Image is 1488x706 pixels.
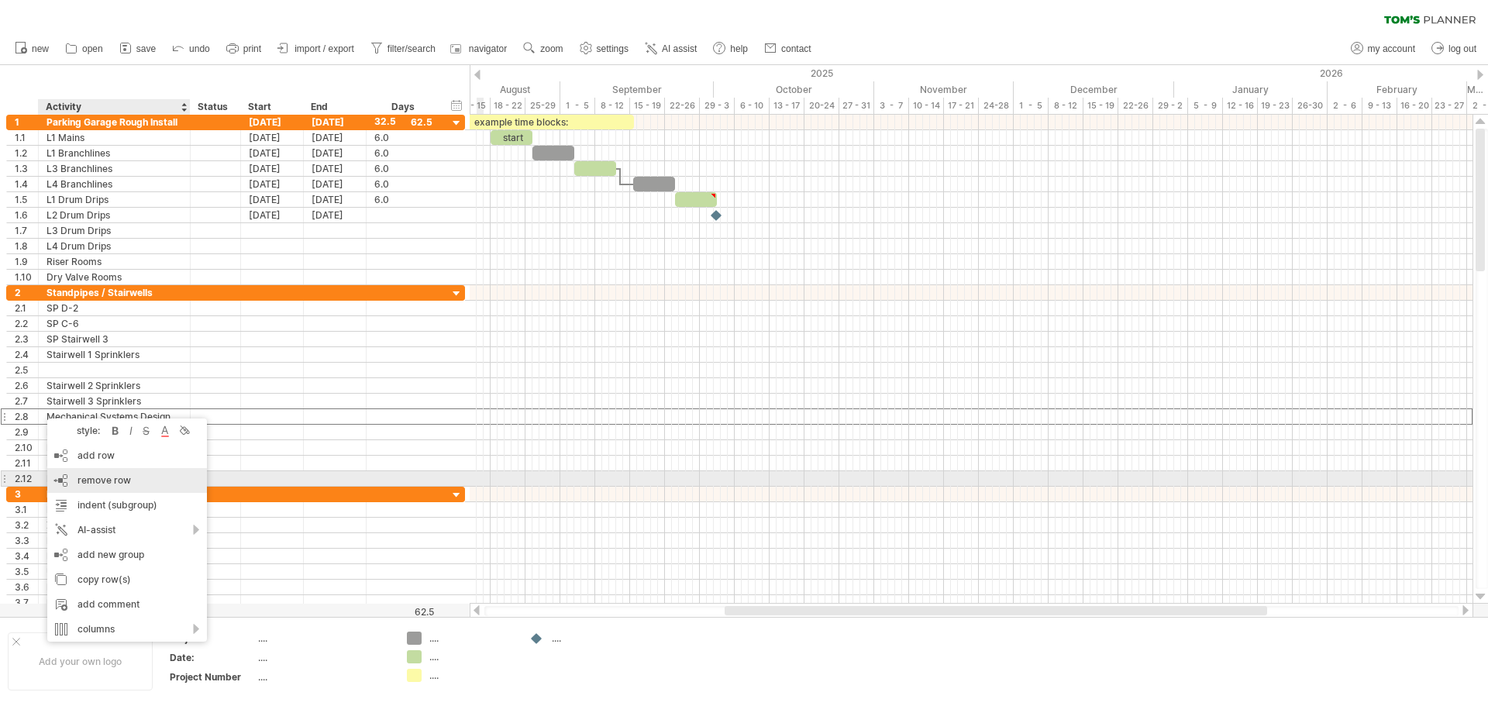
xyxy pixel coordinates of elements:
div: .... [429,632,514,645]
div: copy row(s) [47,567,207,592]
div: .... [552,632,636,645]
div: 6.0 [374,130,432,145]
div: 20-24 [804,98,839,114]
div: 9 - 13 [1362,98,1397,114]
div: Riser Rooms [46,254,182,269]
div: [DATE] [304,161,367,176]
a: navigator [448,39,511,59]
div: [DATE] [241,177,304,191]
div: 2.10 [15,440,38,455]
div: February 2026 [1328,81,1467,98]
div: 6 - 10 [735,98,770,114]
div: Building Permit Application [46,533,182,548]
div: Permit Research [46,502,182,517]
div: start [491,130,532,145]
div: 3.3 [15,533,38,548]
div: [DATE] [241,115,304,129]
div: example time blocks: [407,115,634,129]
div: Activity [46,99,181,115]
div: 8 - 12 [1049,98,1083,114]
div: 18 - 22 [491,98,525,114]
div: 15 - 19 [1083,98,1118,114]
span: zoom [540,43,563,54]
div: [DATE] [304,208,367,222]
div: 3.1 [15,502,38,517]
span: filter/search [387,43,436,54]
div: 3.5 [15,564,38,579]
div: 2 - 6 [1328,98,1362,114]
div: AI-assist [47,518,207,542]
div: Fire Department Approval [46,595,182,610]
div: 32.5 [374,115,432,129]
div: Add your own logo [8,632,153,691]
div: 11 - 15 [456,98,491,114]
a: print [222,39,266,59]
div: L3 Branchlines [46,161,182,176]
div: 22-26 [1118,98,1153,114]
div: 29 - 3 [700,98,735,114]
div: Stairwell 3 Sprinklers [46,394,182,408]
div: 13 - 17 [770,98,804,114]
div: 17 - 21 [944,98,979,114]
span: undo [189,43,210,54]
div: [DATE] [304,177,367,191]
a: AI assist [641,39,701,59]
div: 2.7 [15,394,38,408]
a: undo [168,39,215,59]
div: 6.0 [374,192,432,207]
a: my account [1347,39,1420,59]
div: Interior Design [46,425,182,439]
div: 2.8 [15,409,38,424]
div: 2.3 [15,332,38,346]
div: [DATE] [241,146,304,160]
div: [DATE] [304,146,367,160]
div: 1 [15,115,38,129]
div: 3.7 [15,595,38,610]
span: navigator [469,43,507,54]
div: 1.8 [15,239,38,253]
span: AI assist [662,43,697,54]
div: L1 Mains [46,130,182,145]
div: Standpipes / Stairwells [46,285,182,300]
div: .... [258,632,388,645]
div: 12 - 16 [1223,98,1258,114]
div: [DATE] [241,130,304,145]
div: 23 - 27 [1432,98,1467,114]
div: 6.0 [374,177,432,191]
a: filter/search [367,39,440,59]
div: 24-28 [979,98,1014,114]
div: 3.6 [15,580,38,594]
a: log out [1428,39,1481,59]
div: Date: [170,651,255,664]
div: L3 Drum Drips [46,223,182,238]
div: 3 - 7 [874,98,909,114]
div: 1.3 [15,161,38,176]
div: columns [47,617,207,642]
div: Mechanical Systems Design [46,409,182,424]
div: style: [53,425,108,436]
div: 3 [15,487,38,501]
div: [DATE] [304,115,367,129]
div: January 2026 [1174,81,1328,98]
div: 1.7 [15,223,38,238]
div: 3.4 [15,549,38,563]
div: 6.0 [374,146,432,160]
div: 25-29 [525,98,560,114]
div: add row [47,443,207,468]
div: .... [258,651,388,664]
a: zoom [519,39,567,59]
div: 1.6 [15,208,38,222]
div: .... [429,650,514,663]
div: [DATE] [304,130,367,145]
div: [DATE] [241,192,304,207]
div: 1.5 [15,192,38,207]
a: open [61,39,108,59]
div: 2.9 [15,425,38,439]
a: save [115,39,160,59]
span: help [730,43,748,54]
div: 2.11 [15,456,38,470]
span: remove row [77,474,131,486]
div: 1.9 [15,254,38,269]
div: Final Design Approval [46,471,182,486]
span: save [136,43,156,54]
